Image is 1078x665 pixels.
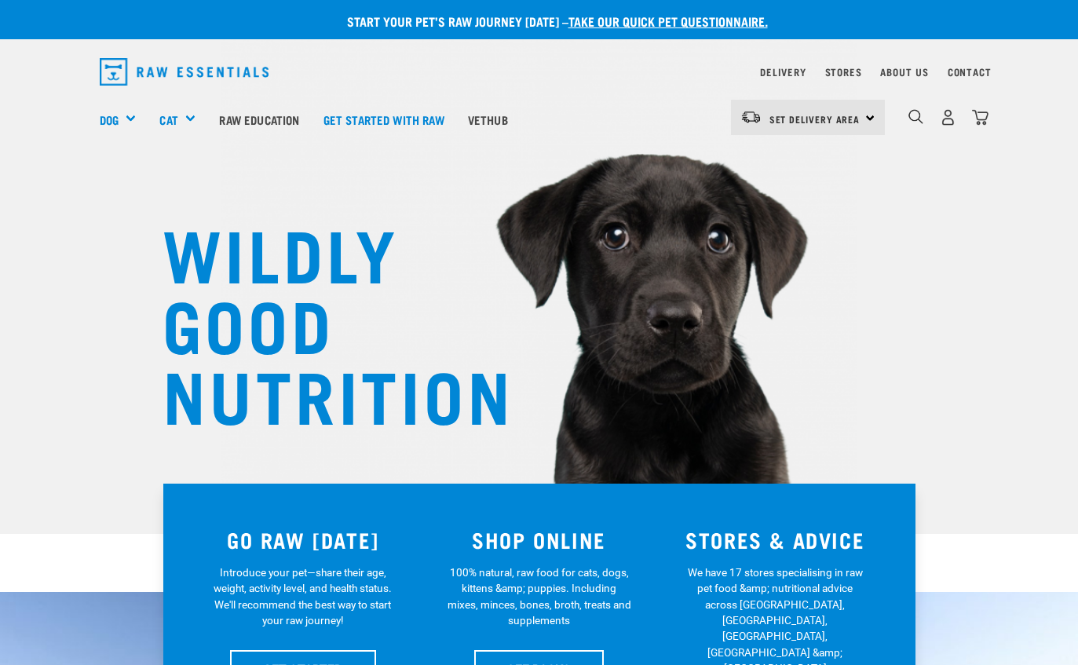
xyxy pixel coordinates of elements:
p: 100% natural, raw food for cats, dogs, kittens &amp; puppies. Including mixes, minces, bones, bro... [447,565,631,629]
a: About Us [880,69,928,75]
a: Delivery [760,69,806,75]
img: home-icon-1@2x.png [908,109,923,124]
a: Contact [948,69,992,75]
a: take our quick pet questionnaire. [568,17,768,24]
img: home-icon@2x.png [972,109,988,126]
h3: GO RAW [DATE] [195,528,412,552]
h1: WILDLY GOOD NUTRITION [163,216,477,428]
h3: STORES & ADVICE [667,528,884,552]
a: Dog [100,111,119,129]
a: Cat [159,111,177,129]
span: Set Delivery Area [769,116,861,122]
img: Raw Essentials Logo [100,58,269,86]
img: van-moving.png [740,110,762,124]
img: user.png [940,109,956,126]
a: Get started with Raw [312,88,456,151]
p: Introduce your pet—share their age, weight, activity level, and health status. We'll recommend th... [210,565,395,629]
a: Vethub [456,88,520,151]
a: Stores [825,69,862,75]
nav: dropdown navigation [87,52,992,92]
h3: SHOP ONLINE [430,528,648,552]
a: Raw Education [207,88,311,151]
